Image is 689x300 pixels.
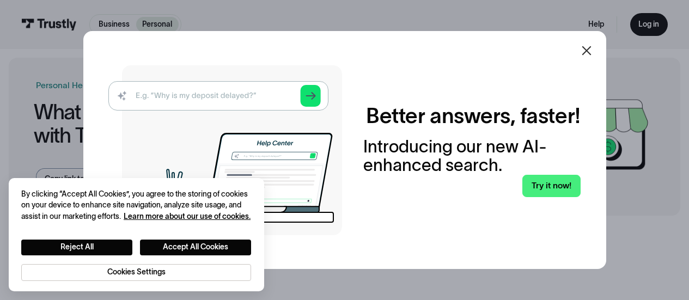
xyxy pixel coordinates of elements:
[21,240,132,255] button: Reject All
[21,189,251,281] div: Privacy
[366,103,580,128] h2: Better answers, faster!
[21,264,251,281] button: Cookies Settings
[140,240,251,255] button: Accept All Cookies
[9,178,264,291] div: Cookie banner
[21,189,251,223] div: By clicking “Accept All Cookies”, you agree to the storing of cookies on your device to enhance s...
[363,137,580,175] div: Introducing our new AI-enhanced search.
[522,175,580,197] a: Try it now!
[124,212,251,221] a: More information about your privacy, opens in a new tab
